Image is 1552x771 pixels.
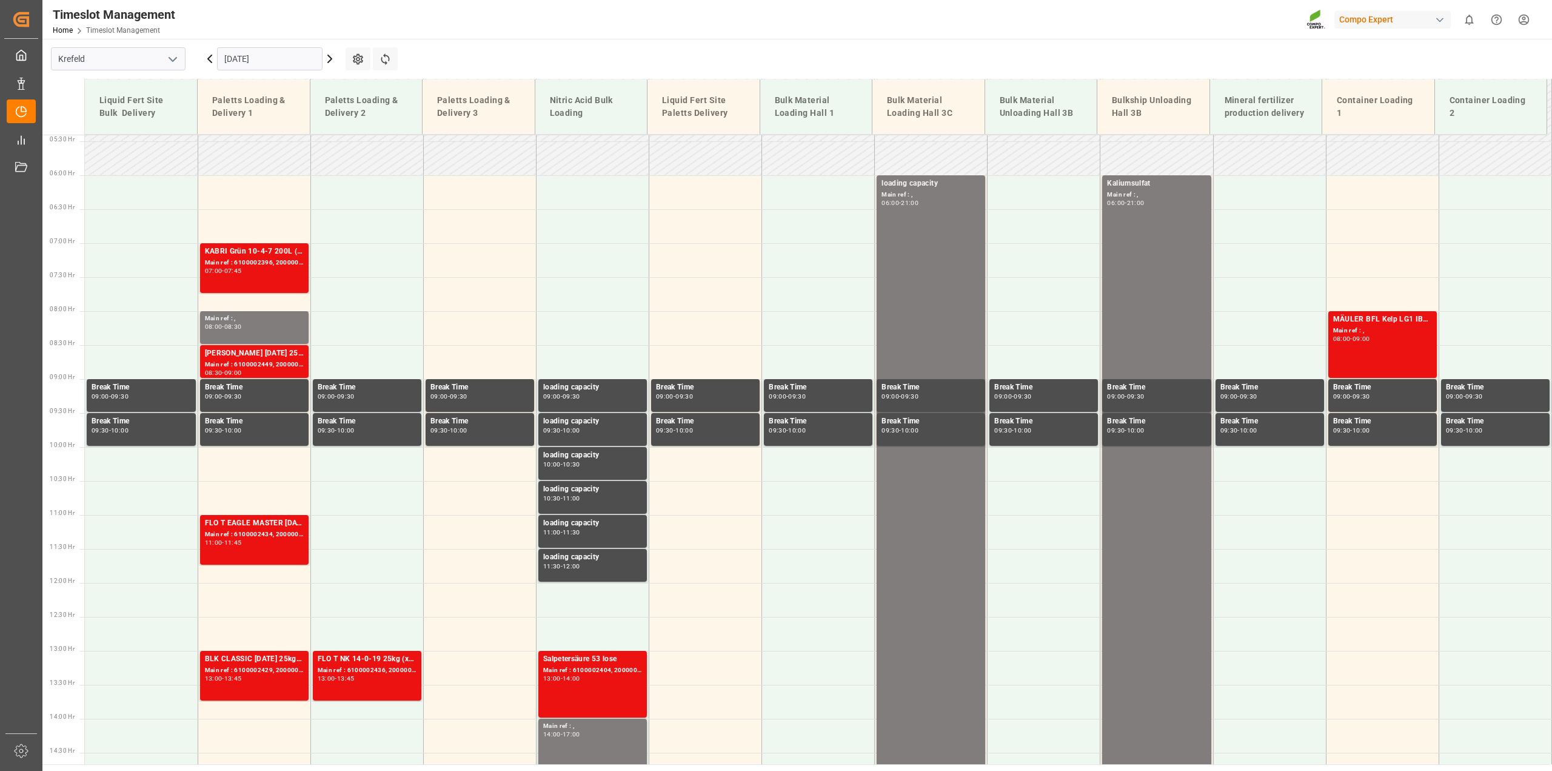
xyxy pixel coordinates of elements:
div: Break Time [430,382,529,394]
div: 07:45 [224,268,242,274]
div: - [1012,428,1014,433]
div: - [1463,394,1465,399]
div: Liquid Fert Site Bulk Delivery [95,89,187,124]
div: 09:30 [675,394,693,399]
div: 09:30 [111,394,129,399]
div: Main ref : 6100002404, 2000002023 [543,665,642,676]
div: 09:00 [430,394,448,399]
div: 10:00 [563,428,580,433]
div: Break Time [1220,382,1319,394]
div: FLO T EAGLE MASTER [DATE] 25kg(x40) INTNTC PREMIUM [DATE] 25kg (x42) INT [205,517,304,530]
div: 09:30 [318,428,335,433]
div: - [786,428,788,433]
div: 09:30 [430,428,448,433]
div: 14:00 [563,676,580,681]
span: 12:00 Hr [50,577,75,584]
div: Break Time [1107,382,1206,394]
div: 09:00 [1107,394,1125,399]
div: [PERSON_NAME] [DATE] 25kg (x48) INT spPALBAPL 15 3x5kg (x50) DE FR ENTRFLO T BKR [DATE] 25kg (x40... [205,348,304,360]
button: open menu [163,50,181,69]
div: - [561,496,563,501]
div: 10:00 [224,428,242,433]
div: - [899,428,901,433]
span: 07:30 Hr [50,272,75,278]
span: 08:00 Hr [50,306,75,312]
div: loading capacity [543,517,642,530]
div: 09:30 [1014,394,1031,399]
span: 10:30 Hr [50,476,75,482]
div: 09:00 [1333,394,1351,399]
div: - [786,394,788,399]
span: 13:00 Hr [50,645,75,652]
div: Break Time [994,382,1093,394]
div: - [335,676,336,681]
div: 09:30 [1107,428,1125,433]
div: - [109,428,111,433]
span: 06:00 Hr [50,170,75,177]
div: Main ref : , [881,190,980,200]
div: Break Time [881,416,980,428]
div: 09:00 [318,394,335,399]
div: - [899,394,901,399]
div: 09:00 [205,394,222,399]
div: Paletts Loading & Delivery 1 [207,89,300,124]
div: Bulk Material Loading Hall 1 [770,89,863,124]
div: 09:00 [881,394,899,399]
div: Break Time [994,416,1093,428]
span: 11:00 Hr [50,510,75,516]
span: 09:00 Hr [50,374,75,380]
div: Break Time [656,416,755,428]
span: 07:00 Hr [50,238,75,244]
div: loading capacity [543,483,642,496]
div: - [222,370,224,375]
div: 11:00 [543,530,561,535]
div: Container Loading 2 [1445,89,1537,124]
div: Break Time [769,416,868,428]
input: Type to search/select [51,47,186,70]
div: - [1125,428,1126,433]
div: 11:00 [563,496,580,501]
img: Screenshot%202023-09-29%20at%2010.02.21.png_1712312052.png [1306,9,1326,30]
div: 10:30 [563,462,580,467]
div: - [561,462,563,467]
div: 09:30 [994,428,1012,433]
div: 13:00 [205,676,222,681]
div: 07:00 [205,268,222,274]
div: 10:00 [337,428,355,433]
div: Compo Expert [1334,11,1451,29]
div: - [561,564,563,569]
div: Paletts Loading & Delivery 2 [320,89,413,124]
div: - [222,428,224,433]
div: Break Time [92,416,191,428]
div: - [1125,394,1126,399]
div: 10:00 [1240,428,1257,433]
div: Break Time [1333,382,1432,394]
div: 09:30 [92,428,109,433]
div: 09:30 [543,428,561,433]
div: 10:00 [111,428,129,433]
div: 09:30 [901,394,918,399]
div: 10:00 [788,428,806,433]
span: 08:30 Hr [50,340,75,346]
input: DD.MM.YYYY [217,47,323,70]
div: 11:00 [205,540,222,545]
div: 09:30 [1240,394,1257,399]
div: 09:30 [1127,394,1145,399]
div: - [1125,200,1126,206]
div: 13:00 [543,676,561,681]
div: Break Time [318,416,416,428]
div: 08:00 [205,324,222,329]
span: 14:30 Hr [50,747,75,754]
div: 09:00 [543,394,561,399]
div: - [561,530,563,535]
div: - [561,394,563,399]
div: Bulk Material Loading Hall 3C [882,89,975,124]
div: loading capacity [543,416,642,428]
div: Mineral fertilizer production delivery [1220,89,1313,124]
div: Break Time [430,416,529,428]
span: 14:00 Hr [50,713,75,720]
div: - [561,428,563,433]
div: 09:00 [1220,394,1238,399]
div: Break Time [1107,416,1206,428]
div: loading capacity [543,449,642,462]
